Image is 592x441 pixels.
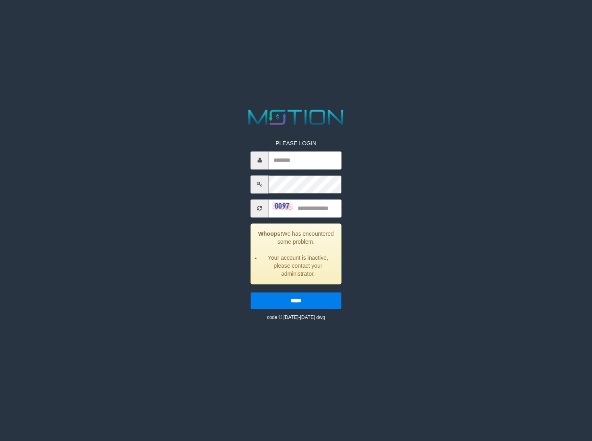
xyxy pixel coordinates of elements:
[267,315,325,320] small: code © [DATE]-[DATE] dwg
[273,202,293,210] img: captcha
[251,139,341,147] p: PLEASE LOGIN
[258,231,282,237] strong: Whoops!
[251,223,341,284] div: We has encountered some problem.
[244,107,348,127] img: MOTION_logo.png
[261,254,335,278] li: Your account is inactive, please contact your administrator.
